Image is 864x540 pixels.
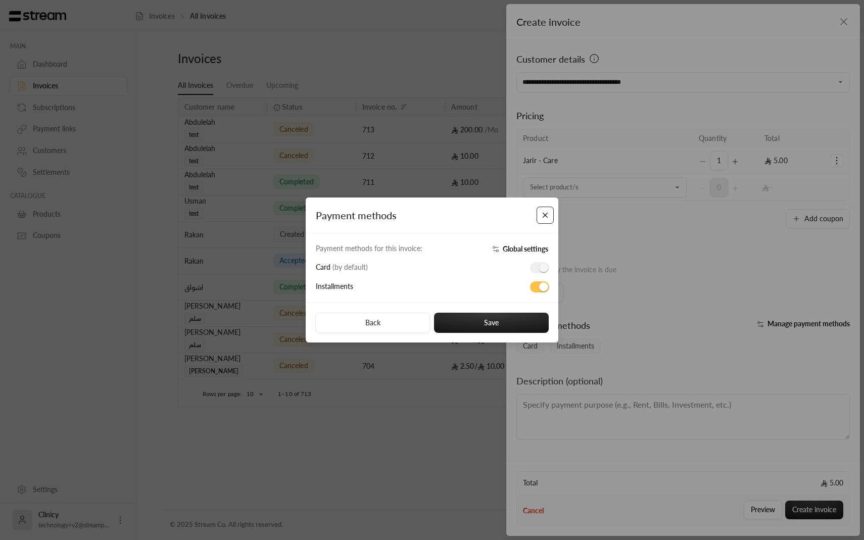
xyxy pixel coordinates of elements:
button: Close [537,207,554,224]
span: Payment methods [316,209,397,221]
span: Global settings [503,244,548,253]
div: Payment methods for this invoice: [316,243,467,254]
span: ( by default ) [332,263,368,271]
button: Back [315,313,430,333]
button: Save [434,313,549,333]
span: Card [316,263,368,271]
span: Installments [316,282,353,290]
